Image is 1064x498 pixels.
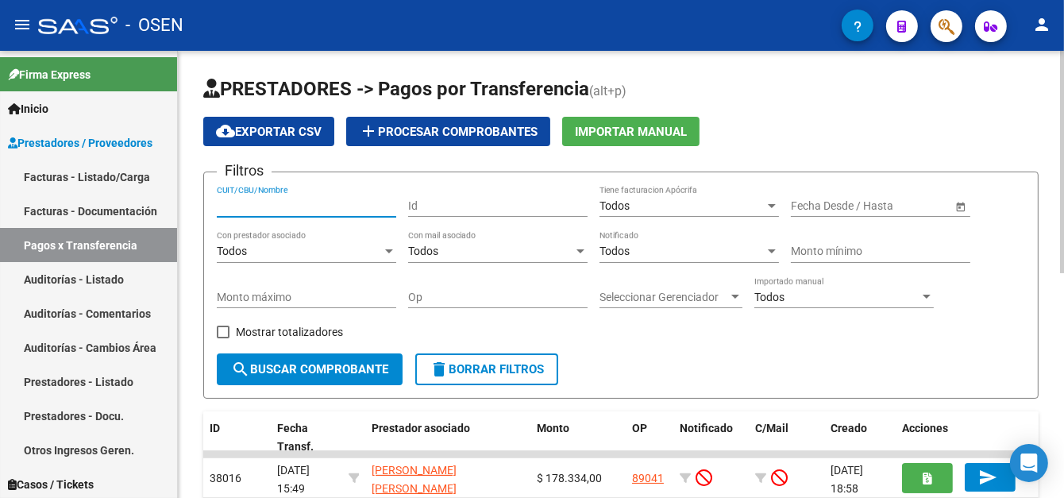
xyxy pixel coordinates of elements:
[599,291,728,304] span: Seleccionar Gerenciador
[125,8,183,43] span: - OSEN
[217,353,403,385] button: Buscar Comprobante
[203,411,271,464] datatable-header-cell: ID
[562,117,700,146] button: Importar Manual
[831,422,867,434] span: Creado
[372,464,457,495] span: [PERSON_NAME] [PERSON_NAME]
[372,422,470,434] span: Prestador asociado
[408,245,438,257] span: Todos
[359,125,538,139] span: Procesar Comprobantes
[271,411,342,464] datatable-header-cell: Fecha Transf.
[8,66,91,83] span: Firma Express
[430,360,449,379] mat-icon: delete
[537,472,602,484] span: $ 178.334,00
[217,160,272,182] h3: Filtros
[359,122,378,141] mat-icon: add
[210,422,220,434] span: ID
[430,362,544,376] span: Borrar Filtros
[599,245,630,257] span: Todos
[626,411,673,464] datatable-header-cell: OP
[8,134,152,152] span: Prestadores / Proveedores
[216,122,235,141] mat-icon: cloud_download
[203,78,589,100] span: PRESTADORES -> Pagos por Transferencia
[415,353,558,385] button: Borrar Filtros
[632,422,647,434] span: OP
[530,411,626,464] datatable-header-cell: Monto
[902,422,948,434] span: Acciones
[1032,15,1051,34] mat-icon: person
[754,291,785,303] span: Todos
[599,199,630,212] span: Todos
[8,100,48,118] span: Inicio
[673,411,749,464] datatable-header-cell: Notificado
[952,198,969,214] button: Open calendar
[231,362,388,376] span: Buscar Comprobante
[575,125,687,139] span: Importar Manual
[365,411,530,464] datatable-header-cell: Prestador asociado
[346,117,550,146] button: Procesar Comprobantes
[749,411,824,464] datatable-header-cell: C/Mail
[589,83,626,98] span: (alt+p)
[978,468,997,487] mat-icon: send
[277,422,314,453] span: Fecha Transf.
[277,464,310,495] span: [DATE] 15:49
[680,422,733,434] span: Notificado
[896,411,1039,464] datatable-header-cell: Acciones
[203,117,334,146] button: Exportar CSV
[217,245,247,257] span: Todos
[537,422,569,434] span: Monto
[824,411,896,464] datatable-header-cell: Creado
[632,472,664,484] a: 89041
[8,476,94,493] span: Casos / Tickets
[216,125,322,139] span: Exportar CSV
[236,322,343,342] span: Mostrar totalizadores
[862,199,940,213] input: Fecha fin
[831,464,863,495] span: [DATE] 18:58
[210,472,241,484] span: 38016
[231,360,250,379] mat-icon: search
[755,422,788,434] span: C/Mail
[13,15,32,34] mat-icon: menu
[1010,444,1048,482] div: Open Intercom Messenger
[791,199,849,213] input: Fecha inicio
